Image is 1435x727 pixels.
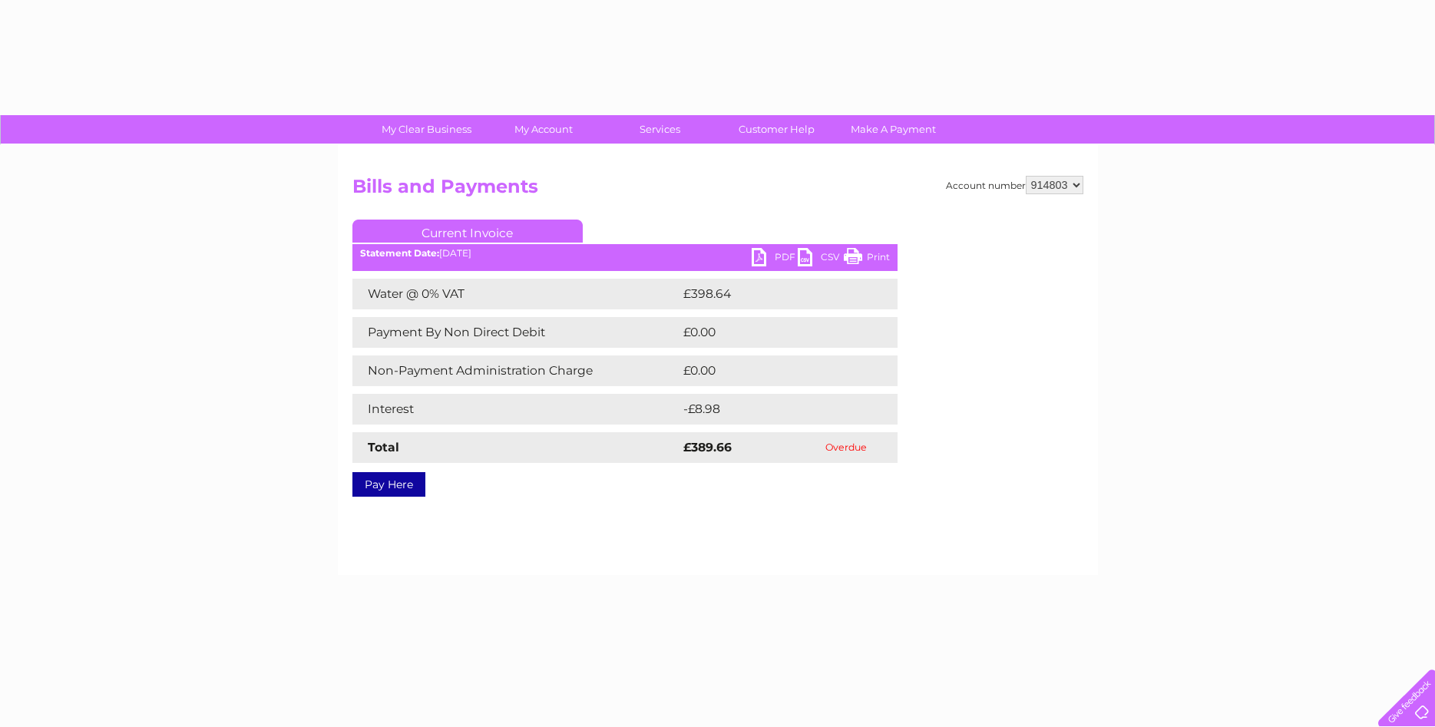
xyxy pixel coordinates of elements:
[798,248,844,270] a: CSV
[352,472,425,497] a: Pay Here
[713,115,840,144] a: Customer Help
[352,394,679,425] td: Interest
[795,432,898,463] td: Overdue
[679,394,865,425] td: -£8.98
[352,355,679,386] td: Non-Payment Administration Charge
[352,317,679,348] td: Payment By Non Direct Debit
[352,176,1083,205] h2: Bills and Payments
[844,248,890,270] a: Print
[830,115,957,144] a: Make A Payment
[363,115,490,144] a: My Clear Business
[679,317,862,348] td: £0.00
[352,279,679,309] td: Water @ 0% VAT
[683,440,732,454] strong: £389.66
[352,220,583,243] a: Current Invoice
[597,115,723,144] a: Services
[946,176,1083,194] div: Account number
[679,355,862,386] td: £0.00
[352,248,898,259] div: [DATE]
[368,440,399,454] strong: Total
[480,115,607,144] a: My Account
[360,247,439,259] b: Statement Date:
[752,248,798,270] a: PDF
[679,279,871,309] td: £398.64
